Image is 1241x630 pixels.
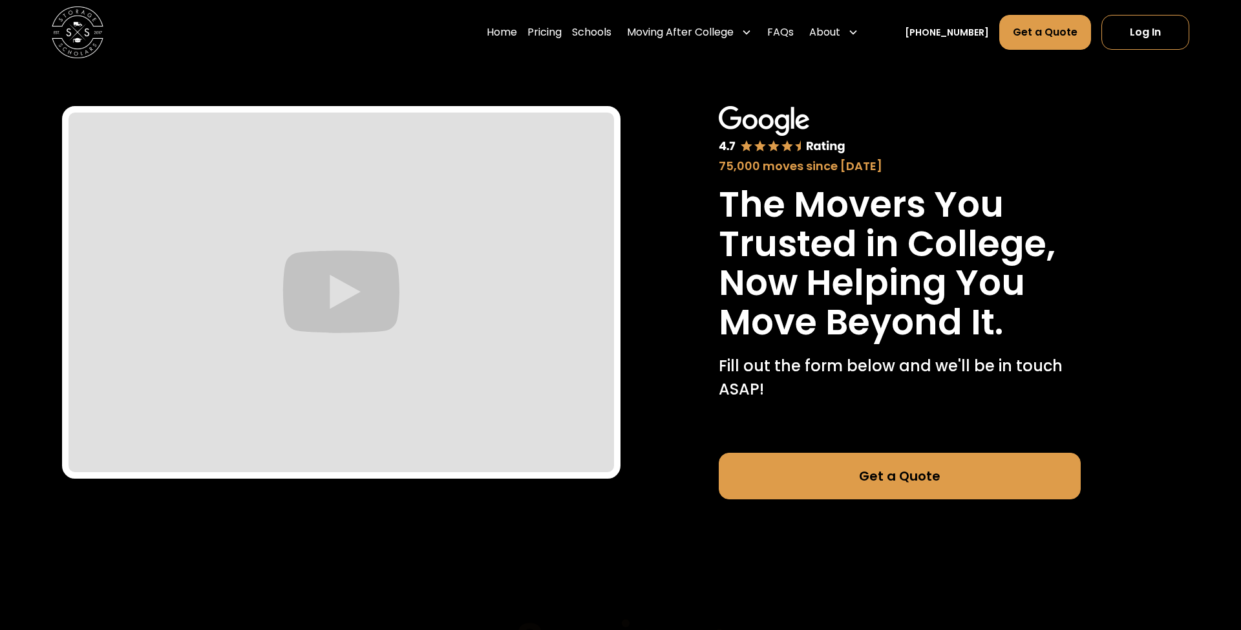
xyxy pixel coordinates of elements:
[572,14,611,50] a: Schools
[719,157,1081,175] div: 75,000 moves since [DATE]
[719,354,1081,401] p: Fill out the form below and we'll be in touch ASAP!
[622,14,757,50] div: Moving After College
[1101,15,1189,50] a: Log In
[627,25,734,40] div: Moving After College
[527,14,562,50] a: Pricing
[719,106,845,155] img: Google 4.7 star rating
[999,15,1091,50] a: Get a Quote
[767,14,794,50] a: FAQs
[905,26,989,39] a: [PHONE_NUMBER]
[719,453,1081,499] a: Get a Quote
[809,25,840,40] div: About
[804,14,864,50] div: About
[69,113,614,472] iframe: Graduate Shipping
[52,6,103,58] img: Storage Scholars main logo
[487,14,517,50] a: Home
[719,185,1081,342] h1: The Movers You Trusted in College, Now Helping You Move Beyond It.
